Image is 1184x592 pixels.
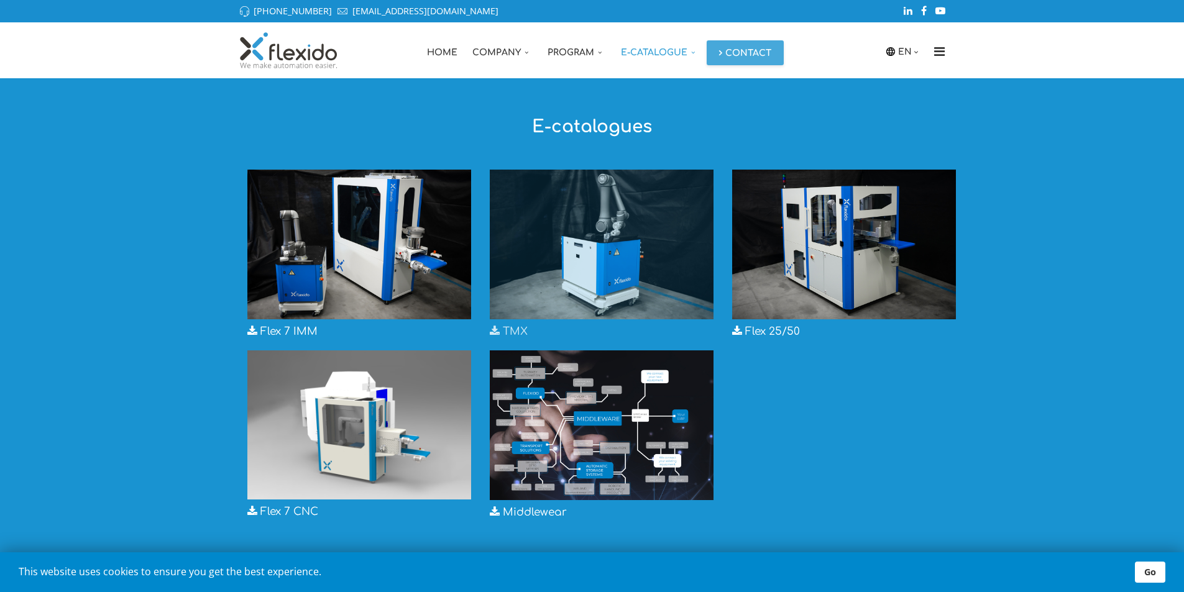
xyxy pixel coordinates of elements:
a: Company [465,22,540,78]
strong: E-catalogues [532,117,652,137]
a: Flex 7 IMM Flex 7 IMM [247,170,471,344]
a: Home [420,22,465,78]
img: icon-laguage.svg [885,46,896,57]
a: Flex 25/50 Flex 25/50 [732,170,956,344]
h6: Flex 25/50 [732,326,956,338]
a: Flex 7 CNC Flex 7 CNC [247,350,471,524]
a: EN [898,45,922,58]
h6: TMX [490,326,714,338]
img: Flexido, d.o.o. [238,32,340,69]
a: [PHONE_NUMBER] [254,5,332,17]
a: Contact [707,40,784,65]
h6: Flex 7 IMM [247,326,471,338]
a: E-catalogue [613,22,707,78]
img: Middlewear [490,350,714,500]
img: TMX [490,170,714,319]
img: Flex 7 IMM [247,170,471,319]
img: Flex 7 CNC [247,350,471,499]
img: Flex 25/50 [732,170,956,319]
a: Menu [930,22,950,78]
h6: Flex 7 CNC [247,506,471,518]
h6: Middlewear [490,506,714,519]
a: TMX TMX [490,170,714,344]
i: Menu [930,45,950,58]
a: [EMAIL_ADDRESS][DOMAIN_NAME] [352,5,498,17]
a: Go [1135,562,1165,583]
a: Program [540,22,613,78]
a: Middlewear Middlewear [490,350,714,525]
